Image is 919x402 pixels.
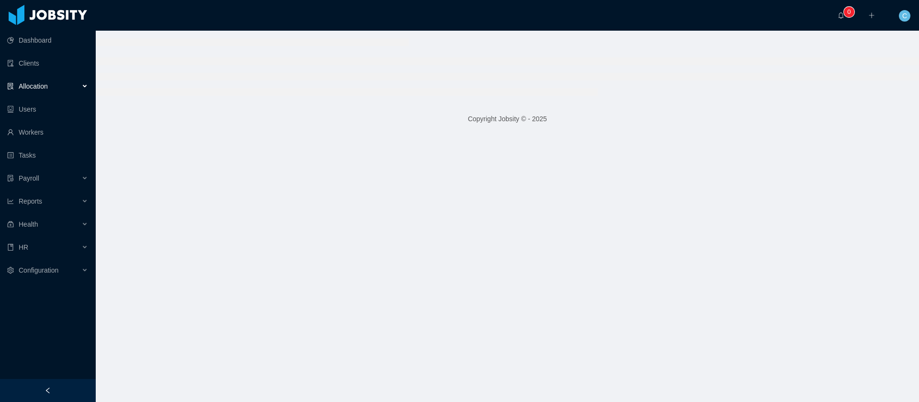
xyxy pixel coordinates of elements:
[96,103,919,136] footer: Copyright Jobsity © - 2025
[7,175,14,182] i: icon: file-protect
[7,221,14,228] i: icon: medicine-box
[19,197,42,205] span: Reports
[7,244,14,251] i: icon: book
[7,83,14,90] i: icon: solution
[7,100,88,119] a: icon: robotUsers
[19,266,58,274] span: Configuration
[838,12,844,19] i: icon: bell
[7,123,88,142] a: icon: userWorkers
[19,243,28,251] span: HR
[7,54,88,73] a: icon: auditClients
[844,7,854,17] sup: 0
[868,12,875,19] i: icon: plus
[7,198,14,205] i: icon: line-chart
[19,82,48,90] span: Allocation
[7,31,88,50] a: icon: pie-chartDashboard
[902,10,907,22] span: C
[19,220,38,228] span: Health
[19,174,39,182] span: Payroll
[7,146,88,165] a: icon: profileTasks
[7,267,14,274] i: icon: setting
